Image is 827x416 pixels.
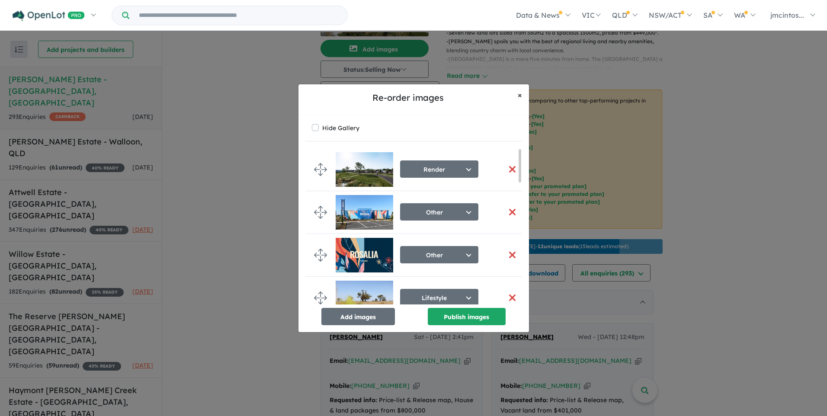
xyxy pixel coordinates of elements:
[322,122,359,134] label: Hide Gallery
[336,152,393,187] img: Rosalia%20Estate%20-%20Gisborne%20___1729737057_0.jpg
[400,289,478,306] button: Lifestyle
[400,246,478,263] button: Other
[400,160,478,178] button: Render
[336,281,393,315] img: Rosalia%20Estate%20-%20Gisborne%20___1743730385.jpg
[336,195,393,230] img: Rosalia%20Estate%20-%20Gisborne%20___1743730355.jpg
[428,308,506,325] button: Publish images
[314,291,327,304] img: drag.svg
[400,203,478,221] button: Other
[13,10,85,21] img: Openlot PRO Logo White
[305,91,511,104] h5: Re-order images
[336,238,393,272] img: Rosalia%20Estate%20-%20Gisborne%20___1718101352.jpg
[314,249,327,262] img: drag.svg
[314,206,327,219] img: drag.svg
[518,90,522,100] span: ×
[131,6,346,25] input: Try estate name, suburb, builder or developer
[314,163,327,176] img: drag.svg
[770,11,804,19] span: jmcintos...
[321,308,395,325] button: Add images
